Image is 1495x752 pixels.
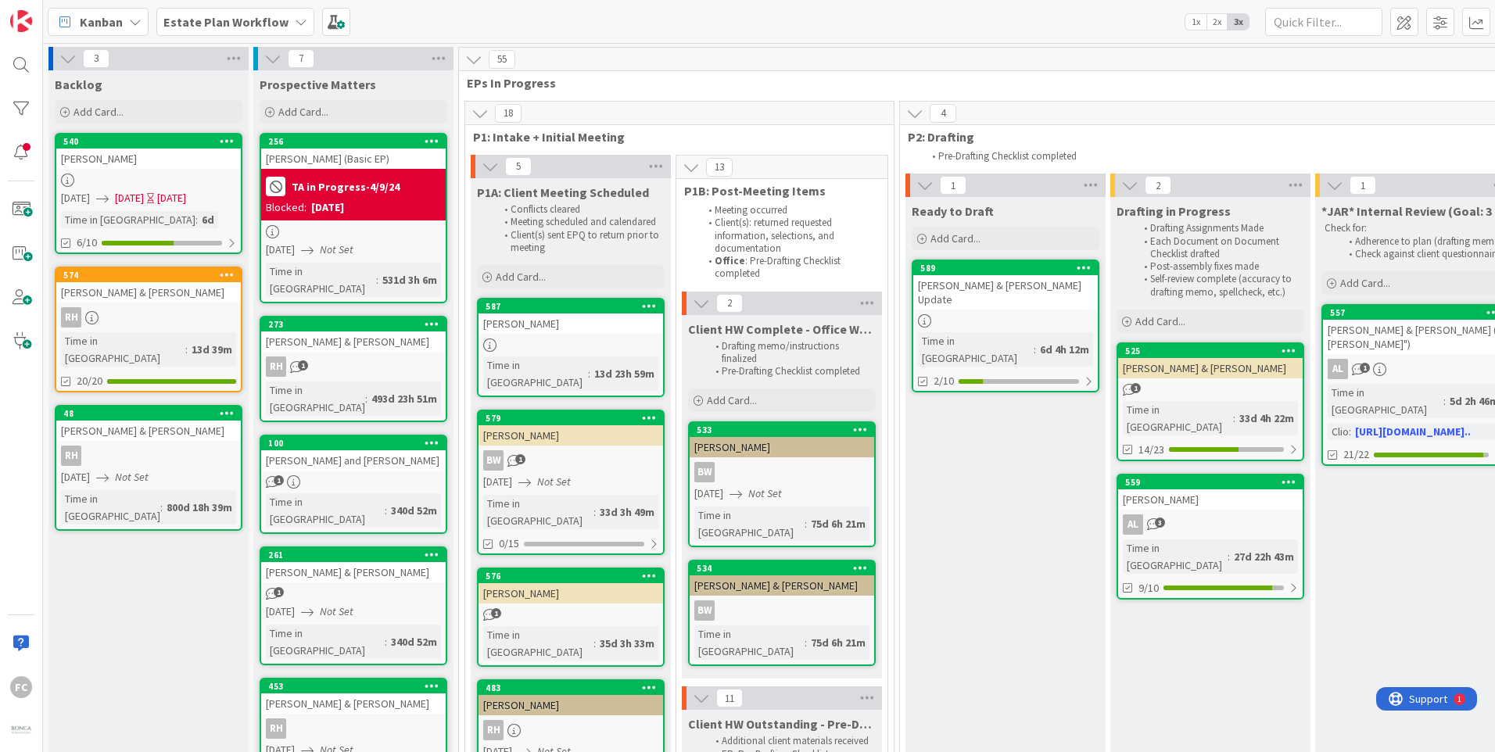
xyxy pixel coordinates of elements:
span: 1 [1131,383,1141,393]
li: Self-review complete (accuracy to drafting memo, spellcheck, etc.) [1135,273,1302,299]
span: 18 [495,104,522,123]
div: 589[PERSON_NAME] & [PERSON_NAME] Update [913,261,1098,310]
div: 540[PERSON_NAME] [56,134,241,169]
div: 483 [479,681,663,695]
div: 256 [268,136,446,147]
div: 540 [56,134,241,149]
span: 2/10 [934,373,954,389]
div: 525 [1118,344,1303,358]
div: 493d 23h 51m [367,390,441,407]
a: 540[PERSON_NAME][DATE][DATE][DATE]Time in [GEOGRAPHIC_DATA]:6d6/10 [55,133,242,254]
div: 533 [690,423,874,437]
div: Time in [GEOGRAPHIC_DATA] [266,381,365,416]
span: P1B: Post-Meeting Items [684,183,868,199]
div: Time in [GEOGRAPHIC_DATA] [1328,384,1443,418]
li: Client(s) sent EPQ to return prior to meeting [496,229,662,255]
div: Time in [GEOGRAPHIC_DATA] [1123,539,1228,574]
div: Blocked: [266,199,307,216]
div: Time in [GEOGRAPHIC_DATA] [61,332,185,367]
li: : Pre-Drafting Checklist completed [700,255,869,281]
div: BW [690,462,874,482]
i: Not Set [320,242,353,256]
div: 453 [261,679,446,693]
span: 1 [298,360,308,371]
span: : [1349,423,1351,440]
div: [PERSON_NAME] [479,695,663,715]
li: Client(s): returned requested information, selections, and documentation [700,217,869,255]
div: [DATE] [311,199,344,216]
span: 21/22 [1343,446,1369,463]
a: [URL][DOMAIN_NAME].. [1355,424,1471,439]
div: 540 [63,136,241,147]
span: 1x [1185,14,1206,30]
span: : [365,390,367,407]
span: Add Card... [707,393,757,407]
li: Drafting Assignments Made [1135,222,1302,235]
span: : [385,502,387,519]
li: Meeting scheduled and calendared [496,216,662,228]
div: [PERSON_NAME] & [PERSON_NAME] [261,331,446,352]
b: TA in Progress-4/9/24 [292,181,400,192]
img: Visit kanbanzone.com [10,10,32,32]
div: 534[PERSON_NAME] & [PERSON_NAME] [690,561,874,596]
span: [DATE] [266,242,295,258]
div: AL [1328,359,1348,379]
div: RH [479,720,663,740]
span: 4 [930,104,956,123]
div: 48[PERSON_NAME] & [PERSON_NAME] [56,406,241,441]
div: Clio [1328,423,1349,440]
div: 534 [697,563,874,574]
div: Time in [GEOGRAPHIC_DATA] [918,332,1034,367]
b: Estate Plan Workflow [163,14,289,30]
div: RH [56,307,241,328]
span: 55 [489,50,515,69]
div: 48 [56,406,241,421]
div: [PERSON_NAME] (Basic EP) [261,149,446,169]
div: RH [261,718,446,739]
a: 533[PERSON_NAME]BW[DATE]Not SetTime in [GEOGRAPHIC_DATA]:75d 6h 21m [688,421,876,547]
span: : [805,515,807,532]
span: Add Card... [1135,314,1185,328]
div: 340d 52m [387,502,441,519]
div: 533 [697,424,874,435]
a: 525[PERSON_NAME] & [PERSON_NAME]Time in [GEOGRAPHIC_DATA]:33d 4h 22m14/23 [1117,342,1304,461]
span: [DATE] [483,474,512,490]
span: Support [33,2,71,21]
div: 35d 3h 33m [596,635,658,652]
li: Additional client materials received [707,735,873,747]
div: 576 [479,569,663,583]
div: 559 [1125,477,1303,488]
span: 6/10 [77,235,97,251]
div: 453[PERSON_NAME] & [PERSON_NAME] [261,679,446,714]
div: 27d 22h 43m [1230,548,1298,565]
div: RH [266,718,286,739]
div: [PERSON_NAME] & [PERSON_NAME] [56,282,241,303]
span: P1A: Client Meeting Scheduled [477,184,649,200]
div: RH [56,446,241,466]
div: 273 [261,317,446,331]
span: Prospective Matters [260,77,376,92]
div: 6d [198,211,218,228]
div: [PERSON_NAME] [479,313,663,334]
div: Time in [GEOGRAPHIC_DATA] [1123,401,1233,435]
li: Meeting occurred [700,204,869,217]
div: 525 [1125,346,1303,356]
span: 13 [706,158,733,177]
div: 13d 39m [188,341,236,358]
div: [PERSON_NAME] & [PERSON_NAME] [1118,358,1303,378]
span: [DATE] [61,469,90,485]
div: 48 [63,408,241,419]
a: 261[PERSON_NAME] & [PERSON_NAME][DATE]Not SetTime in [GEOGRAPHIC_DATA]:340d 52m [260,546,447,665]
div: RH [261,356,446,377]
div: [PERSON_NAME] [690,437,874,457]
div: RH [61,307,81,328]
a: 100[PERSON_NAME] and [PERSON_NAME]Time in [GEOGRAPHIC_DATA]:340d 52m [260,435,447,534]
a: 273[PERSON_NAME] & [PERSON_NAME]RHTime in [GEOGRAPHIC_DATA]:493d 23h 51m [260,316,447,422]
div: 483 [486,682,663,693]
div: Time in [GEOGRAPHIC_DATA] [483,356,588,391]
div: 579 [486,413,663,424]
span: 1 [1350,176,1376,195]
span: 1 [274,475,284,485]
div: [PERSON_NAME] and [PERSON_NAME] [261,450,446,471]
span: Ready to Draft [912,203,994,219]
